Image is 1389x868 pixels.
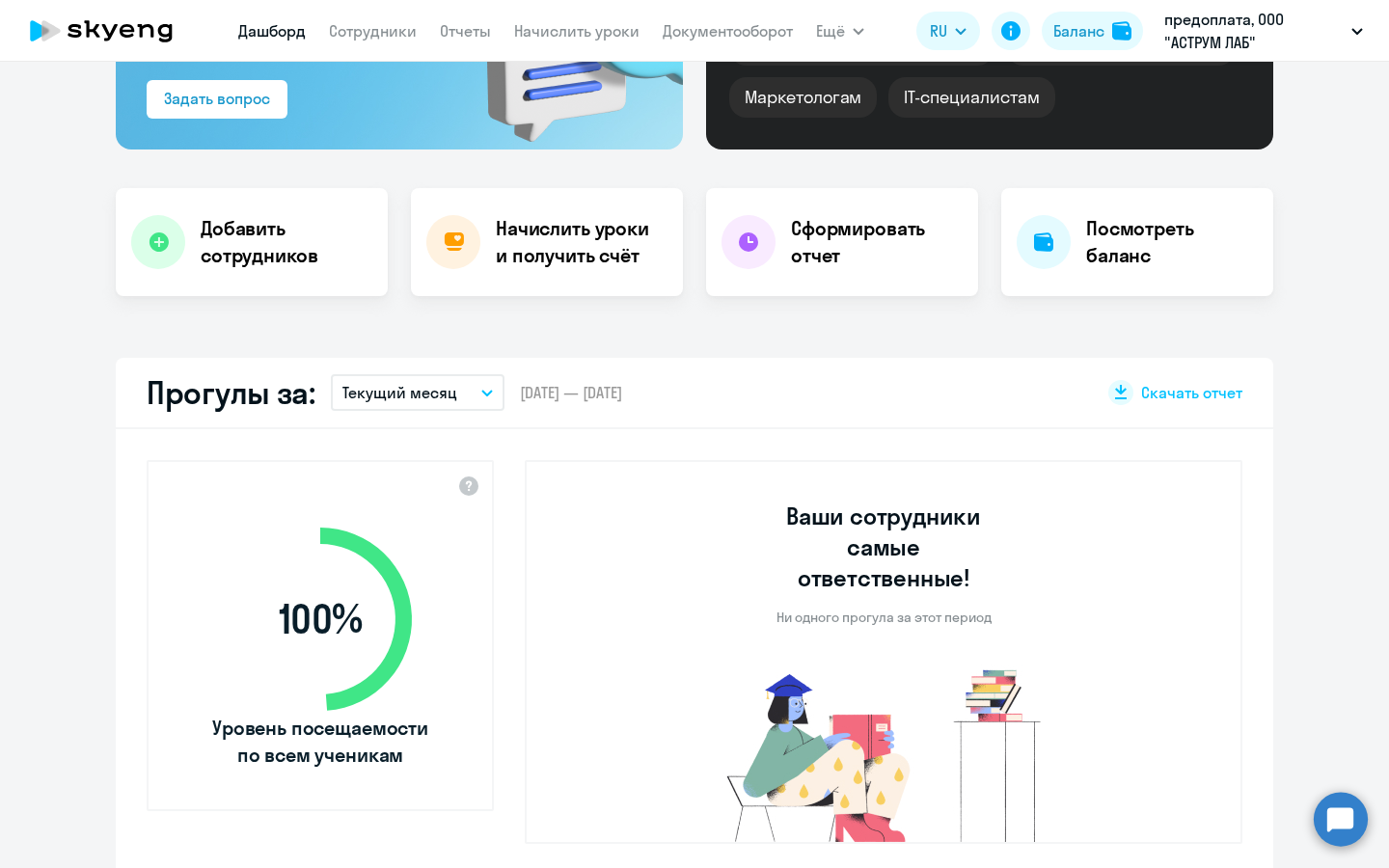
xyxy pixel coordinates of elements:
[342,381,457,404] p: Текущий месяц
[440,21,491,41] a: Отчеты
[691,665,1077,842] img: no-truants
[520,382,622,403] span: [DATE] — [DATE]
[1155,8,1373,54] button: предоплата, ООО "АСТРУМ ЛАБ"
[663,21,793,41] a: Документооборот
[791,215,963,269] h4: Сформировать отчет
[760,501,1008,593] h3: Ваши сотрудники самые ответственные!
[329,21,417,41] a: Сотрудники
[1086,215,1258,269] h4: Посмотреть баланс
[1164,8,1344,54] p: предоплата, ООО "АСТРУМ ЛАБ"
[816,19,845,42] span: Ещё
[729,77,877,118] div: Маркетологам
[238,21,306,41] a: Дашборд
[201,215,372,269] h4: Добавить сотрудников
[147,373,315,412] h2: Прогулы за:
[1053,19,1104,42] div: Баланс
[816,12,864,50] button: Ещё
[147,80,287,119] button: Задать вопрос
[164,87,270,110] div: Задать вопрос
[888,77,1054,118] div: IT-специалистам
[776,609,992,626] p: Ни одного прогула за этот период
[514,21,640,41] a: Начислить уроки
[496,215,664,269] h4: Начислить уроки и получить счёт
[930,19,947,42] span: RU
[1112,21,1131,41] img: balance
[209,715,431,769] span: Уровень посещаемости по всем ученикам
[1042,12,1143,50] button: Балансbalance
[209,596,431,642] span: 100 %
[1141,382,1242,403] span: Скачать отчет
[916,12,980,50] button: RU
[331,374,504,411] button: Текущий месяц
